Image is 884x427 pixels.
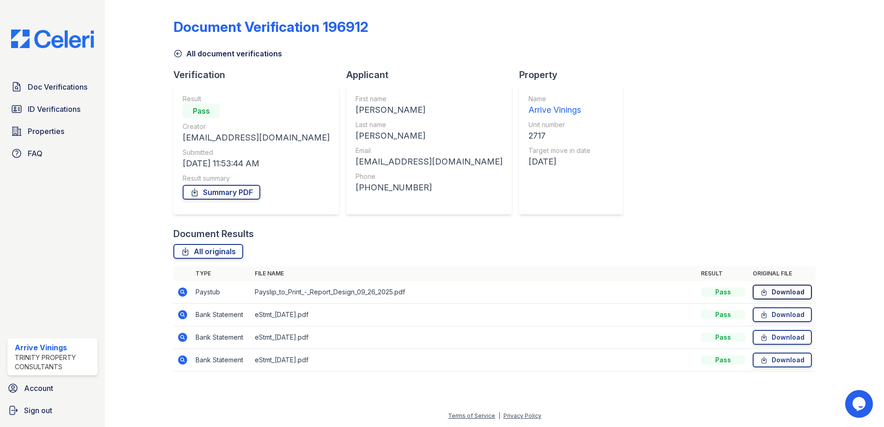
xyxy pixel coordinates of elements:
a: Download [753,330,812,345]
div: Target move in date [528,146,590,155]
span: Sign out [24,405,52,416]
td: eStmt_[DATE].pdf [251,349,697,372]
a: Download [753,285,812,299]
div: Creator [183,122,330,131]
div: [EMAIL_ADDRESS][DOMAIN_NAME] [183,131,330,144]
div: Verification [173,68,346,81]
div: [PHONE_NUMBER] [356,181,503,194]
td: Paystub [192,281,251,304]
td: Payslip_to_Print_-_Report_Design_09_26_2025.pdf [251,281,697,304]
a: Terms of Service [448,412,495,419]
div: Pass [701,355,745,365]
div: Pass [183,104,220,118]
div: First name [356,94,503,104]
a: All originals [173,244,243,259]
div: Property [519,68,630,81]
div: Name [528,94,590,104]
div: Result [183,94,330,104]
a: Properties [7,122,98,140]
div: Arrive Vinings [15,342,94,353]
td: Bank Statement [192,326,251,349]
div: Trinity Property Consultants [15,353,94,372]
a: All document verifications [173,48,282,59]
div: Email [356,146,503,155]
a: Name Arrive Vinings [528,94,590,116]
a: Download [753,353,812,367]
div: Pass [701,333,745,342]
div: Unit number [528,120,590,129]
a: Download [753,307,812,322]
div: Last name [356,120,503,129]
td: Bank Statement [192,304,251,326]
div: Document Results [173,227,254,240]
td: eStmt_[DATE].pdf [251,304,697,326]
td: eStmt_[DATE].pdf [251,326,697,349]
div: Submitted [183,148,330,157]
div: Document Verification 196912 [173,18,368,35]
div: [DATE] 11:53:44 AM [183,157,330,170]
span: FAQ [28,148,43,159]
div: [EMAIL_ADDRESS][DOMAIN_NAME] [356,155,503,168]
div: [PERSON_NAME] [356,104,503,116]
th: Result [697,266,749,281]
span: Doc Verifications [28,81,87,92]
a: Account [4,379,101,397]
span: ID Verifications [28,104,80,115]
a: Privacy Policy [503,412,541,419]
th: File name [251,266,697,281]
a: Summary PDF [183,185,260,200]
img: CE_Logo_Blue-a8612792a0a2168367f1c8372b55b34899dd931a85d93a1a3d3e32e68fde9ad4.png [4,30,101,48]
div: [PERSON_NAME] [356,129,503,142]
th: Type [192,266,251,281]
div: Arrive Vinings [528,104,590,116]
div: Pass [701,287,745,297]
div: [DATE] [528,155,590,168]
div: 2717 [528,129,590,142]
div: Result summary [183,174,330,183]
div: Applicant [346,68,519,81]
div: Phone [356,172,503,181]
a: FAQ [7,144,98,163]
td: Bank Statement [192,349,251,372]
div: Pass [701,310,745,319]
span: Account [24,383,53,394]
a: Sign out [4,401,101,420]
iframe: chat widget [845,390,875,418]
a: ID Verifications [7,100,98,118]
th: Original file [749,266,816,281]
div: | [498,412,500,419]
span: Properties [28,126,64,137]
a: Doc Verifications [7,78,98,96]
